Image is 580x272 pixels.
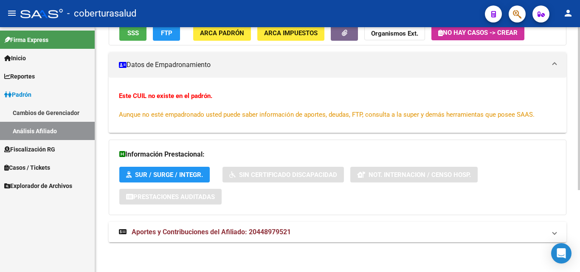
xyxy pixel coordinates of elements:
[200,29,244,37] span: ARCA Padrón
[109,52,566,78] mat-expansion-panel-header: Datos de Empadronamiento
[119,189,222,205] button: Prestaciones Auditadas
[109,78,566,133] div: Datos de Empadronamiento
[4,72,35,81] span: Reportes
[119,60,546,70] mat-panel-title: Datos de Empadronamiento
[264,29,318,37] span: ARCA Impuestos
[119,167,210,182] button: SUR / SURGE / INTEGR.
[109,222,566,242] mat-expansion-panel-header: Aportes y Contribuciones del Afiliado: 20448979521
[438,29,518,36] span: No hay casos -> Crear
[4,53,26,63] span: Inicio
[551,243,572,264] div: Open Intercom Messenger
[350,167,478,182] button: Not. Internacion / Censo Hosp.
[7,8,17,18] mat-icon: menu
[369,171,471,179] span: Not. Internacion / Censo Hosp.
[371,30,418,37] strong: Organismos Ext.
[364,25,425,41] button: Organismos Ext.
[222,167,344,182] button: Sin Certificado Discapacidad
[119,25,146,41] button: SSS
[193,25,251,41] button: ARCA Padrón
[153,25,180,41] button: FTP
[431,25,524,40] button: No hay casos -> Crear
[4,90,31,99] span: Padrón
[4,181,72,191] span: Explorador de Archivos
[257,25,324,41] button: ARCA Impuestos
[4,145,55,154] span: Fiscalización RG
[135,171,203,179] span: SUR / SURGE / INTEGR.
[161,29,172,37] span: FTP
[119,92,212,100] strong: Este CUIL no existe en el padrón.
[127,29,139,37] span: SSS
[119,111,535,118] span: Aunque no esté empadronado usted puede saber información de aportes, deudas, FTP, consulta a la s...
[239,171,337,179] span: Sin Certificado Discapacidad
[132,228,291,236] span: Aportes y Contribuciones del Afiliado: 20448979521
[563,8,573,18] mat-icon: person
[67,4,136,23] span: - coberturasalud
[133,193,215,201] span: Prestaciones Auditadas
[119,149,556,160] h3: Información Prestacional:
[4,35,48,45] span: Firma Express
[4,163,50,172] span: Casos / Tickets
